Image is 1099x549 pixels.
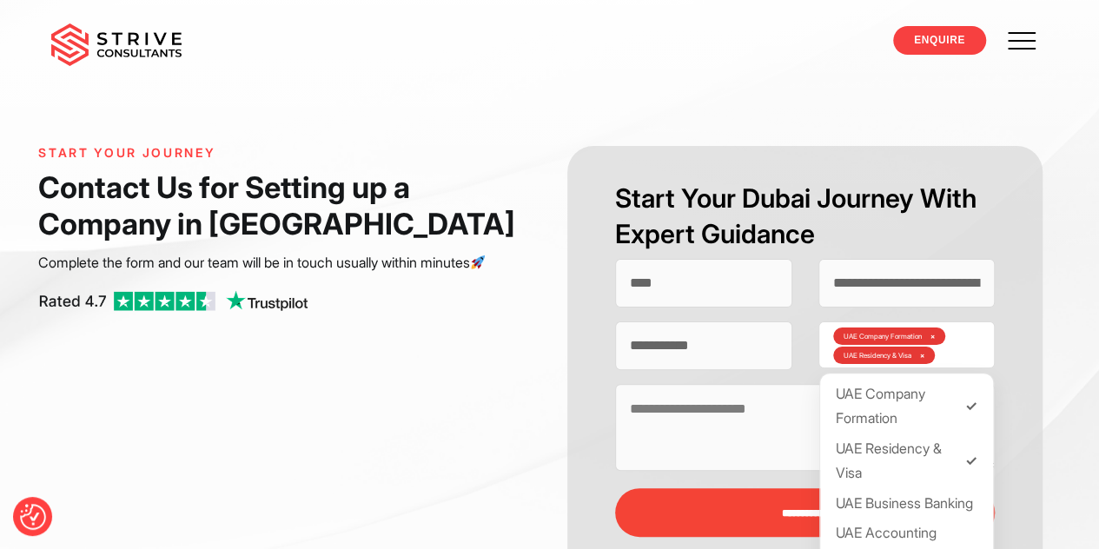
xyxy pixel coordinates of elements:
[20,504,46,530] img: Revisit consent button
[825,433,989,488] div: UAE Residency & Visa
[825,379,989,433] div: UAE Company Formation
[51,23,182,67] img: main-logo.svg
[920,352,924,359] button: Remove UAE Residency & Visa
[844,352,911,359] span: UAE Residency & Visa
[471,255,485,269] img: 🚀
[825,488,989,518] div: UAE Business Banking
[893,26,986,55] a: ENQUIRE
[38,251,529,274] p: Complete the form and our team will be in touch usually within minutes
[615,181,995,252] h2: Start Your Dubai Journey With Expert Guidance
[38,146,529,161] h6: START YOUR JOURNEY
[930,333,935,340] button: Remove UAE Company Formation
[20,504,46,530] button: Consent Preferences
[844,333,922,340] span: UAE Company Formation
[38,169,529,242] h1: Contact Us for Setting up a Company in [GEOGRAPHIC_DATA]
